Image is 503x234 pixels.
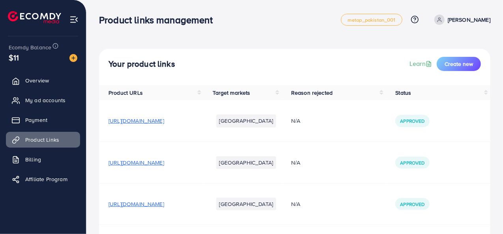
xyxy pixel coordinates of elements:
[437,57,481,71] button: Create new
[9,52,19,63] span: $11
[410,59,434,68] a: Learn
[6,112,80,128] a: Payment
[25,96,65,104] span: My ad accounts
[216,156,277,169] li: [GEOGRAPHIC_DATA]
[291,200,300,208] span: N/A
[108,117,164,125] span: [URL][DOMAIN_NAME]
[400,159,424,166] span: Approved
[448,15,490,24] p: [PERSON_NAME]
[6,132,80,148] a: Product Links
[6,152,80,167] a: Billing
[108,159,164,167] span: [URL][DOMAIN_NAME]
[8,11,61,23] img: logo
[291,159,300,167] span: N/A
[108,89,143,97] span: Product URLs
[25,155,41,163] span: Billing
[6,92,80,108] a: My ad accounts
[348,17,396,22] span: metap_pakistan_001
[25,116,47,124] span: Payment
[108,59,175,69] h4: Your product links
[25,136,59,144] span: Product Links
[69,15,79,24] img: menu
[395,89,411,97] span: Status
[99,14,219,26] h3: Product links management
[400,201,424,208] span: Approved
[25,77,49,84] span: Overview
[6,171,80,187] a: Affiliate Program
[445,60,473,68] span: Create new
[216,114,277,127] li: [GEOGRAPHIC_DATA]
[216,198,277,210] li: [GEOGRAPHIC_DATA]
[25,175,67,183] span: Affiliate Program
[400,118,424,124] span: Approved
[108,200,164,208] span: [URL][DOMAIN_NAME]
[69,54,77,62] img: image
[213,89,251,97] span: Target markets
[291,117,300,125] span: N/A
[9,43,51,51] span: Ecomdy Balance
[291,89,333,97] span: Reason rejected
[469,198,497,228] iframe: Chat
[431,15,490,25] a: [PERSON_NAME]
[6,73,80,88] a: Overview
[341,14,402,26] a: metap_pakistan_001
